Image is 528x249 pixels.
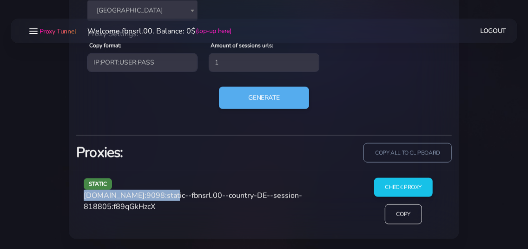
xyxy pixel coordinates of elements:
label: Amount of sessions urls: [211,41,273,50]
label: Copy format: [89,41,121,50]
input: copy all to clipboard [363,143,452,163]
input: Check Proxy [374,178,433,197]
span: Proxy Tunnel [40,27,76,36]
li: Welcome fbnsrl.00. Balance: 0$ [76,26,231,37]
h3: Proxies: [76,143,258,162]
iframe: Webchat Widget [483,204,516,237]
a: (top-up here) [196,26,231,36]
a: Proxy Tunnel [38,24,76,39]
span: Germany [93,4,192,17]
span: Germany [87,0,198,21]
input: Copy [385,204,422,224]
button: Generate [219,87,310,109]
span: [DOMAIN_NAME]:9098:static--fbnsrl.00--country-DE--session-818805:f89qGkHzcX [84,190,302,212]
span: static [84,178,112,190]
a: Logout [481,22,507,39]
